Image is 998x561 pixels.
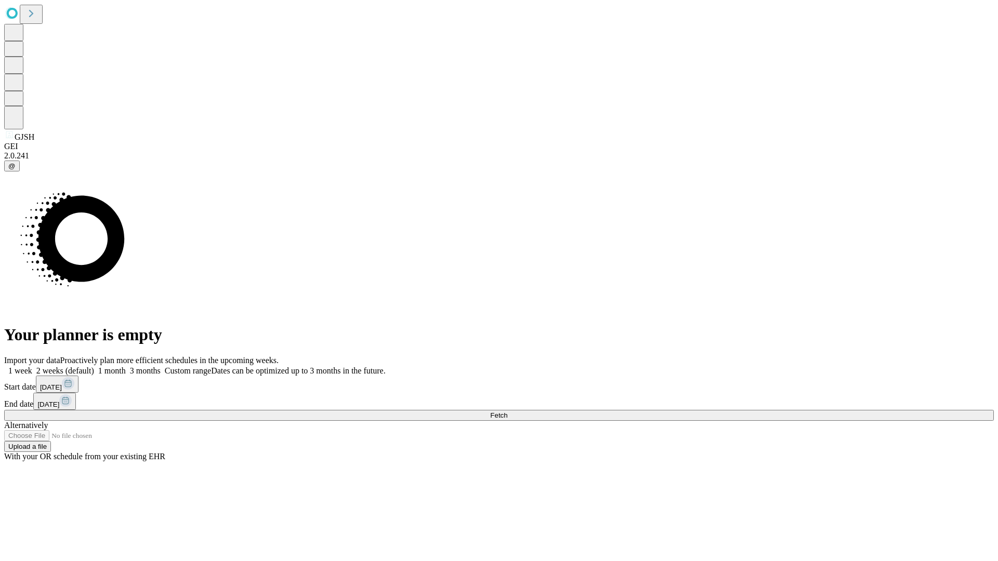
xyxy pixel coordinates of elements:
span: 3 months [130,366,161,375]
span: Fetch [490,411,507,419]
span: [DATE] [37,400,59,408]
span: GJSH [15,132,34,141]
span: Import your data [4,356,60,365]
span: @ [8,162,16,170]
button: [DATE] [33,393,76,410]
span: [DATE] [40,383,62,391]
div: GEI [4,142,994,151]
span: 2 weeks (default) [36,366,94,375]
span: Dates can be optimized up to 3 months in the future. [211,366,385,375]
div: End date [4,393,994,410]
span: With your OR schedule from your existing EHR [4,452,165,461]
div: Start date [4,376,994,393]
button: Upload a file [4,441,51,452]
button: [DATE] [36,376,78,393]
div: 2.0.241 [4,151,994,161]
span: 1 month [98,366,126,375]
span: Custom range [165,366,211,375]
button: Fetch [4,410,994,421]
span: 1 week [8,366,32,375]
h1: Your planner is empty [4,325,994,344]
span: Alternatively [4,421,48,430]
span: Proactively plan more efficient schedules in the upcoming weeks. [60,356,279,365]
button: @ [4,161,20,171]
